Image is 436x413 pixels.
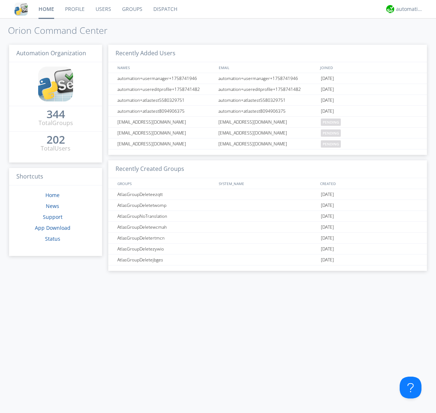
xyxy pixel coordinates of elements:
[41,144,70,153] div: Total Users
[217,128,319,138] div: [EMAIL_ADDRESS][DOMAIN_NAME]
[116,73,216,84] div: automation+usermanager+1758741946
[108,45,427,63] h3: Recently Added Users
[116,139,216,149] div: [EMAIL_ADDRESS][DOMAIN_NAME]
[116,117,216,127] div: [EMAIL_ADDRESS][DOMAIN_NAME]
[108,73,427,84] a: automation+usermanager+1758741946automation+usermanager+1758741946[DATE]
[116,222,216,232] div: AtlasGroupDeletewcmah
[15,3,28,16] img: cddb5a64eb264b2086981ab96f4c1ba7
[108,128,427,139] a: [EMAIL_ADDRESS][DOMAIN_NAME][EMAIL_ADDRESS][DOMAIN_NAME]pending
[321,254,334,265] span: [DATE]
[116,178,215,189] div: GROUPS
[108,222,427,233] a: AtlasGroupDeletewcmah[DATE]
[108,95,427,106] a: automation+atlastest5580329751automation+atlastest5580329751[DATE]
[108,160,427,178] h3: Recently Created Groups
[38,67,73,101] img: cddb5a64eb264b2086981ab96f4c1ba7
[400,377,421,398] iframe: Toggle Customer Support
[108,233,427,244] a: AtlasGroupDeletertmcn[DATE]
[108,211,427,222] a: AtlasGroupNoTranslation[DATE]
[35,224,70,231] a: App Download
[116,254,216,265] div: AtlasGroupDeletejbges
[321,211,334,222] span: [DATE]
[321,119,341,126] span: pending
[108,254,427,265] a: AtlasGroupDeletejbges[DATE]
[116,244,216,254] div: AtlasGroupDeletezywio
[108,189,427,200] a: AtlasGroupDeleteezqtt[DATE]
[318,178,420,189] div: CREATED
[108,200,427,211] a: AtlasGroupDeletetwomp[DATE]
[217,139,319,149] div: [EMAIL_ADDRESS][DOMAIN_NAME]
[116,200,216,210] div: AtlasGroupDeletetwomp
[39,119,73,127] div: Total Groups
[217,84,319,95] div: automation+usereditprofile+1758741482
[321,140,341,148] span: pending
[318,62,420,73] div: JOINED
[45,235,60,242] a: Status
[321,73,334,84] span: [DATE]
[108,117,427,128] a: [EMAIL_ADDRESS][DOMAIN_NAME][EMAIL_ADDRESS][DOMAIN_NAME]pending
[116,84,216,95] div: automation+usereditprofile+1758741482
[116,62,215,73] div: NAMES
[47,136,65,144] a: 202
[47,111,65,118] div: 344
[47,136,65,143] div: 202
[217,117,319,127] div: [EMAIL_ADDRESS][DOMAIN_NAME]
[321,233,334,244] span: [DATE]
[47,111,65,119] a: 344
[108,139,427,149] a: [EMAIL_ADDRESS][DOMAIN_NAME][EMAIL_ADDRESS][DOMAIN_NAME]pending
[108,84,427,95] a: automation+usereditprofile+1758741482automation+usereditprofile+1758741482[DATE]
[321,129,341,137] span: pending
[108,106,427,117] a: automation+atlastest8094906375automation+atlastest8094906375[DATE]
[116,106,216,116] div: automation+atlastest8094906375
[217,106,319,116] div: automation+atlastest8094906375
[321,95,334,106] span: [DATE]
[321,200,334,211] span: [DATE]
[43,213,62,220] a: Support
[116,189,216,200] div: AtlasGroupDeleteezqtt
[116,211,216,221] div: AtlasGroupNoTranslation
[321,84,334,95] span: [DATE]
[321,189,334,200] span: [DATE]
[321,106,334,117] span: [DATE]
[116,233,216,243] div: AtlasGroupDeletertmcn
[217,73,319,84] div: automation+usermanager+1758741946
[16,49,86,57] span: Automation Organization
[108,244,427,254] a: AtlasGroupDeletezywio[DATE]
[217,178,318,189] div: SYSTEM_NAME
[386,5,394,13] img: d2d01cd9b4174d08988066c6d424eccd
[321,244,334,254] span: [DATE]
[46,203,59,209] a: News
[45,192,60,199] a: Home
[217,95,319,105] div: automation+atlastest5580329751
[116,95,216,105] div: automation+atlastest5580329751
[9,168,102,186] h3: Shortcuts
[116,128,216,138] div: [EMAIL_ADDRESS][DOMAIN_NAME]
[217,62,318,73] div: EMAIL
[321,222,334,233] span: [DATE]
[396,5,423,13] div: automation+atlas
